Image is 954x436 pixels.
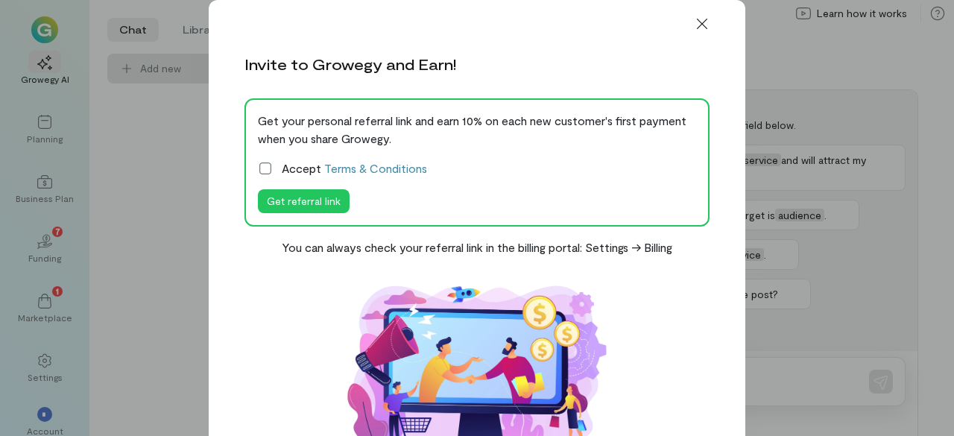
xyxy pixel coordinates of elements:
[324,161,427,175] a: Terms & Conditions
[244,54,456,75] div: Invite to Growegy and Earn!
[282,159,427,177] span: Accept
[282,238,672,256] div: You can always check your referral link in the billing portal: Settings -> Billing
[258,189,350,213] button: Get referral link
[258,112,696,148] div: Get your personal referral link and earn 10% on each new customer's first payment when you share ...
